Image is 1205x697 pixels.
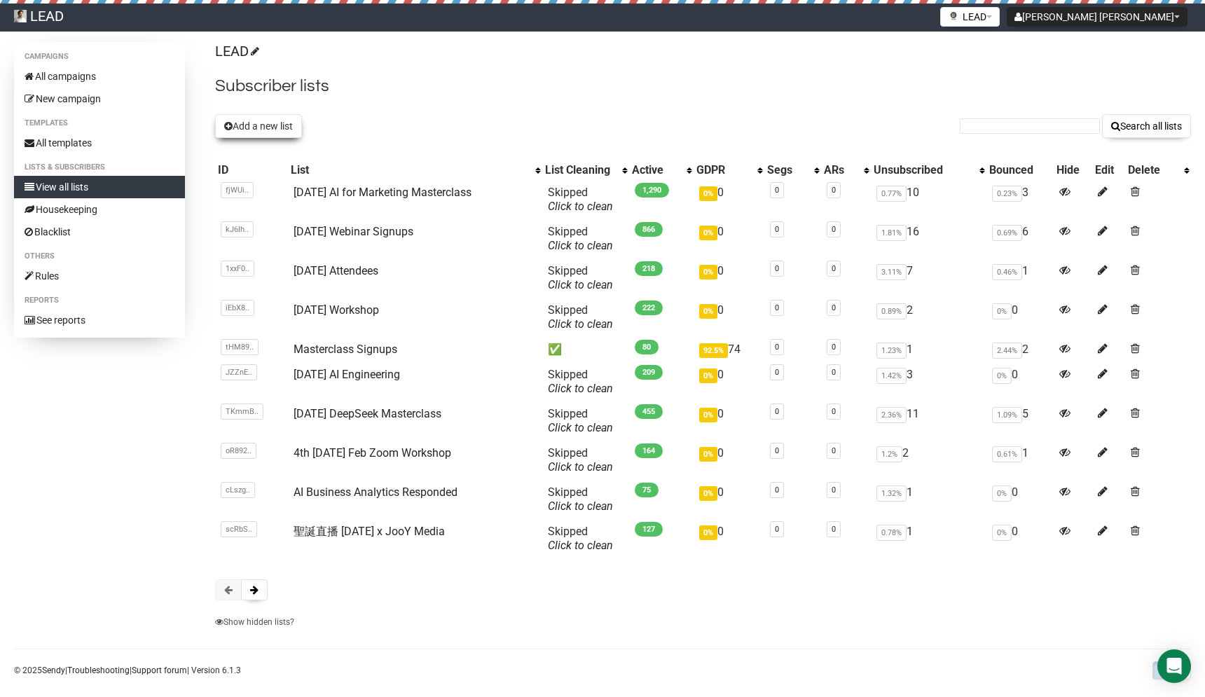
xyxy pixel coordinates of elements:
span: 0% [699,486,717,501]
td: 10 [871,180,986,219]
span: 92.5% [699,343,728,358]
td: 2 [871,298,986,337]
span: fjWUi.. [221,182,254,198]
li: Campaigns [14,48,185,65]
a: Troubleshooting [67,665,130,675]
div: ID [218,163,284,177]
a: 0 [775,343,779,352]
td: 0 [986,480,1053,519]
a: 0 [832,446,836,455]
a: 0 [775,264,779,273]
span: 1.2% [876,446,902,462]
span: 0.46% [992,264,1022,280]
span: 75 [635,483,659,497]
div: GDPR [696,163,750,177]
td: 3 [986,180,1053,219]
a: [DATE] AI Engineering [294,368,400,381]
a: All templates [14,132,185,154]
span: 0% [699,304,717,319]
span: 164 [635,443,663,458]
button: Search all lists [1102,114,1191,138]
td: 0 [694,519,764,558]
td: 3 [871,362,986,401]
span: 0.23% [992,186,1022,202]
a: 0 [832,186,836,195]
a: 0 [832,525,836,534]
td: 11 [871,401,986,441]
span: 0% [992,303,1012,319]
div: Segs [767,163,807,177]
span: tHM89.. [221,339,259,355]
span: Skipped [548,225,613,252]
span: Skipped [548,264,613,291]
a: Click to clean [548,317,613,331]
div: ARs [824,163,857,177]
td: 0 [694,180,764,219]
span: 0% [699,226,717,240]
a: Click to clean [548,239,613,252]
td: 74 [694,337,764,362]
a: 0 [775,485,779,495]
span: 2.44% [992,343,1022,359]
h2: Subscriber lists [215,74,1191,99]
th: Bounced: No sort applied, sorting is disabled [986,160,1053,180]
a: 4th [DATE] Feb Zoom Workshop [294,446,451,460]
a: Click to clean [548,539,613,552]
td: 0 [986,362,1053,401]
span: 218 [635,261,663,276]
td: 0 [694,258,764,298]
span: iEbX8.. [221,300,254,316]
a: Click to clean [548,460,613,474]
th: List: No sort applied, activate to apply an ascending sort [288,160,542,180]
th: Delete: No sort applied, activate to apply an ascending sort [1125,160,1191,180]
span: Skipped [548,446,613,474]
button: Add a new list [215,114,302,138]
span: 0% [992,525,1012,541]
span: oR892.. [221,443,256,459]
a: Sendy [42,665,65,675]
a: All campaigns [14,65,185,88]
span: 0% [699,408,717,422]
td: 0 [986,298,1053,337]
a: 0 [775,225,779,234]
a: Support forum [132,665,187,675]
span: 0.89% [876,303,907,319]
p: © 2025 | | | Version 6.1.3 [14,663,241,678]
td: 7 [871,258,986,298]
a: Click to clean [548,421,613,434]
td: 2 [986,337,1053,362]
a: [DATE] Attendees [294,264,378,277]
a: 0 [832,368,836,377]
td: 1 [986,441,1053,480]
a: 0 [775,446,779,455]
td: 1 [986,258,1053,298]
a: LEAD [215,43,257,60]
div: List Cleaning [545,163,615,177]
span: 209 [635,365,663,380]
div: Edit [1095,163,1122,177]
span: 1xxF0.. [221,261,254,277]
img: 328140188c06bd572cbaec0c582f67a0 [14,10,27,22]
span: Skipped [548,485,613,513]
span: 2.36% [876,407,907,423]
td: 1 [871,337,986,362]
span: Skipped [548,407,613,434]
a: 0 [775,303,779,312]
a: Masterclass Signups [294,343,397,356]
td: 0 [694,480,764,519]
a: View all lists [14,176,185,198]
div: Unsubscribed [874,163,972,177]
td: ✅ [542,337,629,362]
span: 0.77% [876,186,907,202]
a: [DATE] AI for Marketing Masterclass [294,186,471,199]
th: ID: No sort applied, sorting is disabled [215,160,287,180]
a: 0 [775,368,779,377]
th: Segs: No sort applied, activate to apply an ascending sort [764,160,821,180]
span: Skipped [548,303,613,331]
td: 0 [694,298,764,337]
span: 0% [699,368,717,383]
span: Skipped [548,368,613,395]
td: 0 [694,441,764,480]
div: List [291,163,528,177]
span: scRbS.. [221,521,257,537]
